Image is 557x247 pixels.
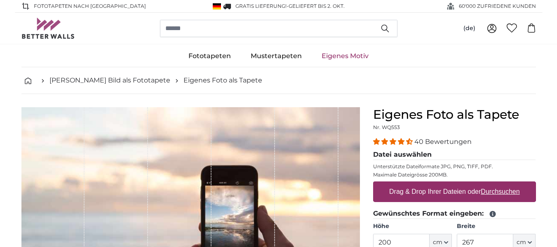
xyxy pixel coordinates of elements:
[183,75,262,85] a: Eigenes Foto als Tapete
[213,3,221,9] img: Deutschland
[457,21,482,36] button: (de)
[287,3,345,9] span: -
[414,138,472,146] span: 40 Bewertungen
[49,75,170,85] a: [PERSON_NAME] Bild als Fototapete
[373,222,452,231] label: Höhe
[373,172,536,178] p: Maximale Dateigrösse 200MB.
[373,150,536,160] legend: Datei auswählen
[373,209,536,219] legend: Gewünschtes Format eingeben:
[433,238,442,247] span: cm
[386,183,523,200] label: Drag & Drop Ihrer Dateien oder
[21,67,536,94] nav: breadcrumbs
[373,124,400,130] span: Nr. WQ553
[481,188,519,195] u: Durchsuchen
[235,3,287,9] span: GRATIS Lieferung!
[21,18,75,39] img: Betterwalls
[373,163,536,170] p: Unterstützte Dateiformate JPG, PNG, TIFF, PDF.
[312,45,378,67] a: Eigenes Motiv
[373,138,414,146] span: 4.38 stars
[459,2,536,10] span: 60'000 ZUFRIEDENE KUNDEN
[179,45,241,67] a: Fototapeten
[241,45,312,67] a: Mustertapeten
[373,107,536,122] h1: Eigenes Foto als Tapete
[34,2,146,10] span: Fototapeten nach [GEOGRAPHIC_DATA]
[289,3,345,9] span: Geliefert bis 2. Okt.
[457,222,536,231] label: Breite
[517,238,526,247] span: cm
